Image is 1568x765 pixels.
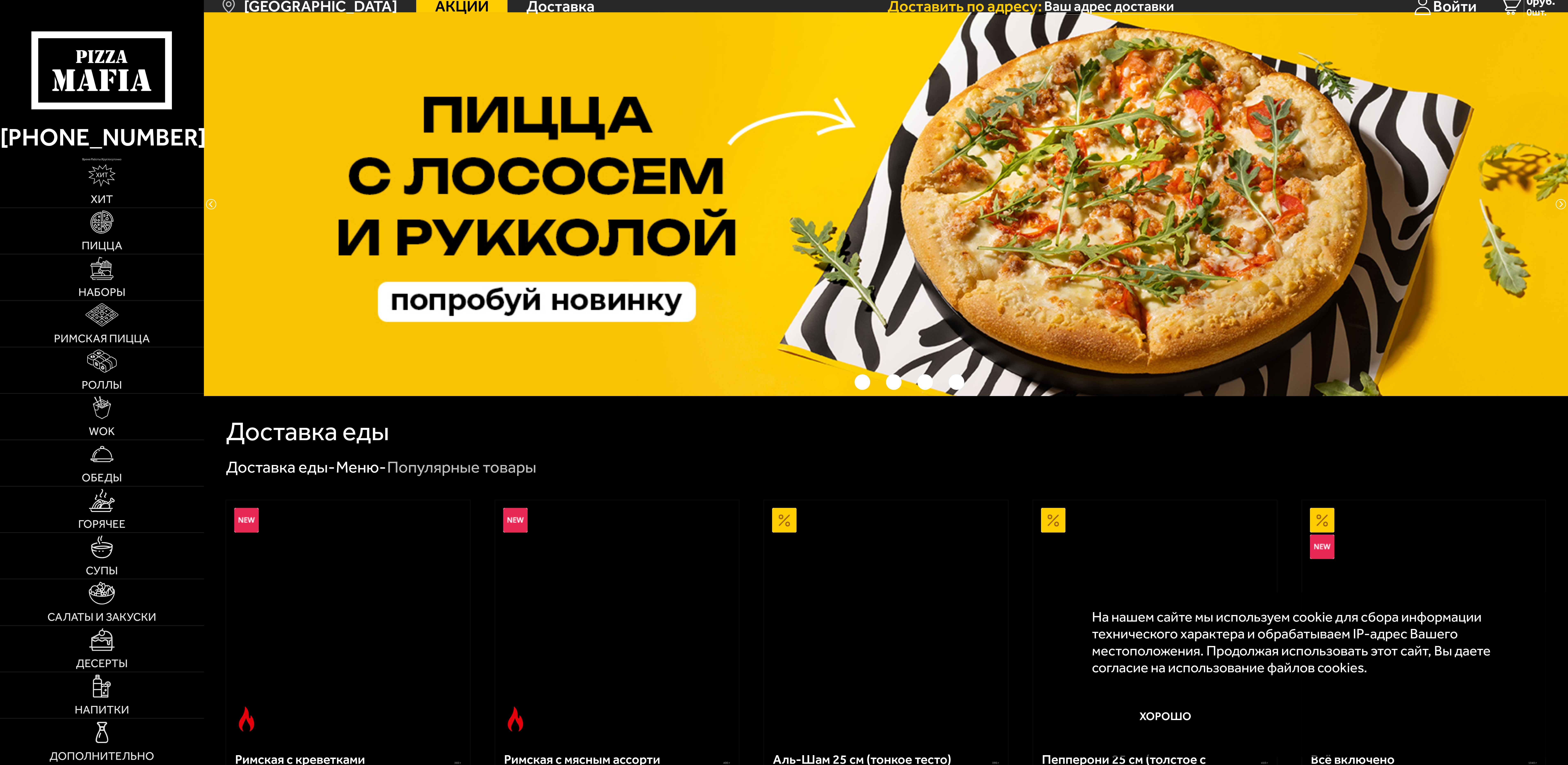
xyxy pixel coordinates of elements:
a: Меню- [336,457,386,477]
span: WOK [89,426,115,437]
span: 410 г [1261,761,1268,765]
img: Новинка [234,508,259,532]
span: Роллы [82,379,122,391]
span: 400 г [723,761,730,765]
a: НовинкаОстрое блюдоРимская с мясным ассорти [495,500,739,740]
p: На нашем сайте мы используем cookie для сбора информации технического характера и обрабатываем IP... [1092,608,1527,676]
span: Горячее [78,518,126,530]
img: Острое блюдо [503,707,528,731]
span: Обеды [82,472,122,483]
img: Новинка [1310,535,1334,559]
button: точки переключения [823,374,839,390]
div: Популярные товары [387,457,536,478]
img: Новинка [503,508,528,532]
span: Напитки [75,704,129,716]
button: предыдущий [1556,199,1566,209]
span: Хит [91,194,113,205]
button: Хорошо [1092,692,1239,741]
span: Дополнительно [49,750,154,762]
span: 1345 г [1528,761,1537,765]
span: Пицца [82,240,122,251]
button: следующий [206,199,216,209]
img: Акционный [1310,508,1334,532]
span: Римская пицца [54,333,150,344]
button: точки переключения [949,374,964,390]
span: Наборы [78,286,126,298]
a: НовинкаОстрое блюдоРимская с креветками [226,500,470,740]
h1: Доставка еды [226,418,389,444]
a: АкционныйПепперони 25 см (толстое с сыром) [1033,500,1277,740]
button: точки переключения [886,374,902,390]
span: Десерты [76,658,128,669]
span: 360 г [454,761,461,765]
span: 390 г [992,761,999,765]
img: Акционный [772,508,797,532]
a: АкционныйНовинкаВсё включено [1302,500,1546,740]
span: Салаты и закуски [47,611,156,623]
button: точки переключения [917,374,933,390]
a: Доставка еды- [226,457,335,477]
a: АкционныйАль-Шам 25 см (тонкое тесто) [764,500,1008,740]
span: 0 шт. [1527,7,1555,17]
img: Острое блюдо [234,707,259,731]
button: точки переключения [855,374,870,390]
img: Акционный [1041,508,1065,532]
span: Супы [86,565,118,576]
